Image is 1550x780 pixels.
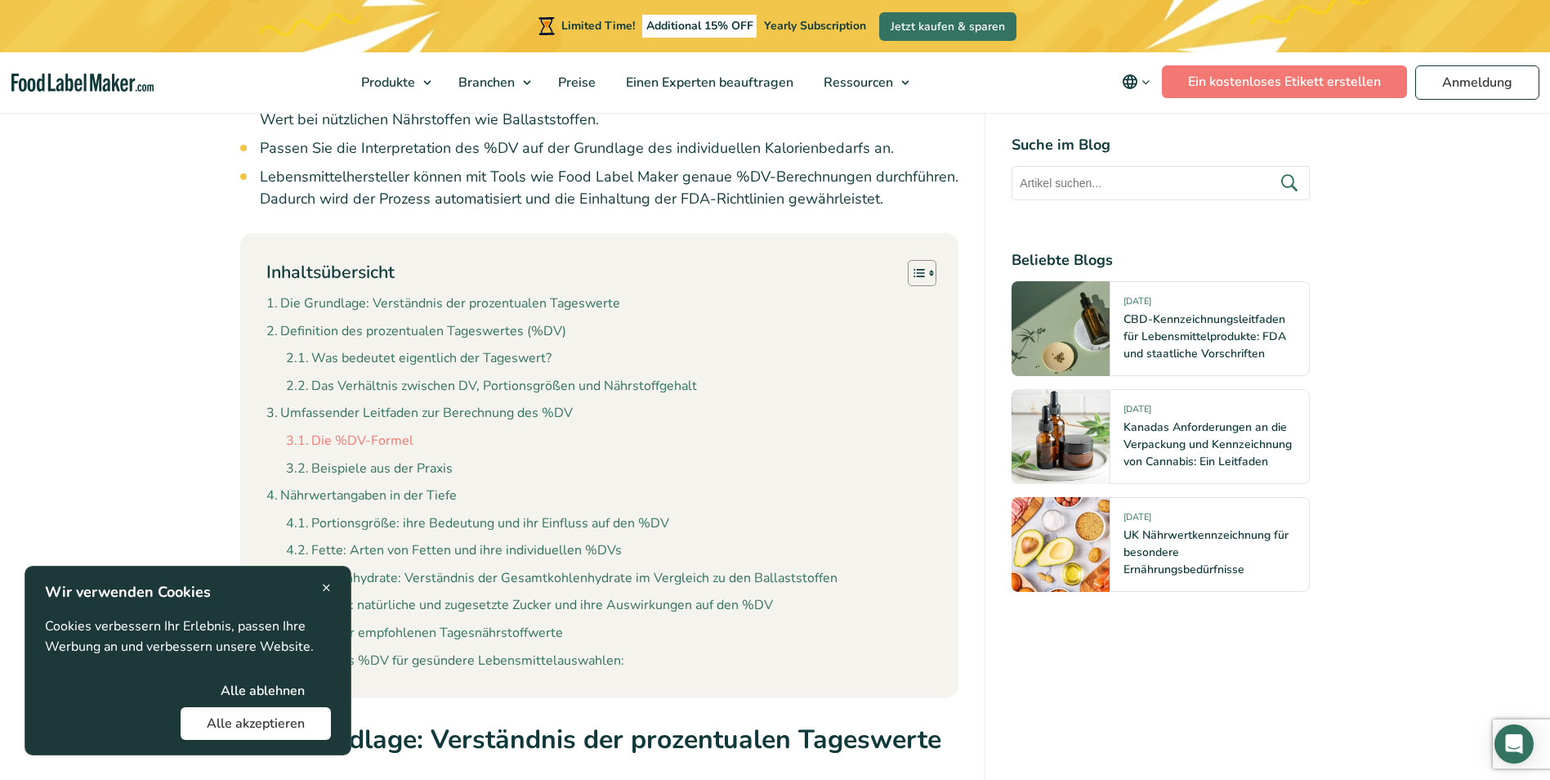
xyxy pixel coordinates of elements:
a: Portionsgröße: ihre Bedeutung und ihr Einfluss auf den %DV [286,513,669,535]
a: Ein kostenloses Etikett erstellen [1162,65,1407,98]
span: Branchen [453,74,516,92]
span: Additional 15% OFF [642,15,757,38]
span: [DATE] [1123,295,1151,314]
span: Yearly Subscription [764,18,866,34]
a: Zucker: natürliche und zugesetzte Zucker und ihre Auswirkungen auf den %DV [286,595,773,616]
p: Cookies verbessern Ihr Erlebnis, passen Ihre Werbung an und verbessern unsere Website. [45,616,331,658]
a: Nährwertangaben in der Tiefe [266,486,457,507]
a: Die Grundlage: Verständnis der prozentualen Tageswerte [266,294,620,315]
p: Inhaltsübersicht [266,260,395,285]
span: [DATE] [1123,511,1151,530]
button: Alle ablehnen [194,675,331,707]
a: Kohlenhydrate: Verständnis der Gesamtkohlenhydrate im Vergleich zu den Ballaststoffen [286,568,838,589]
a: Produkte [346,52,440,113]
span: × [322,576,331,598]
a: UK Nährwertkennzeichnung für besondere Ernährungsbedürfnisse [1123,527,1289,577]
a: Was bedeutet eigentlich der Tageswert? [286,348,552,370]
a: Anmeldung [1415,65,1539,100]
a: Fette: Arten von Fetten und ihre individuellen %DVs [286,540,622,562]
span: Preise [553,74,597,92]
button: Alle akzeptieren [181,707,331,740]
a: Ressourcen [809,52,918,113]
li: Lebensmittelhersteller können mit Tools wie Food Label Maker genaue %DV-Berechnungen durchführen.... [260,166,959,210]
li: Passen Sie die Interpretation des %DV auf der Grundlage des individuellen Kalorienbedarfs an. [260,137,959,159]
strong: Wir verwenden Cookies [45,582,211,602]
a: Kanadas Anforderungen an die Verpackung und Kennzeichnung von Cannabis: Ein Leitfaden [1123,419,1292,469]
input: Artikel suchen... [1012,166,1310,200]
a: Einen Experten beauftragen [611,52,805,113]
a: Beispiele aus der Praxis [286,459,453,480]
strong: Die Grundlage: Verständnis der prozentualen Tageswerte [240,722,941,757]
a: Das Verhältnis zwischen DV, Portionsgrößen und Nährstoffgehalt [286,376,697,397]
span: Produkte [356,74,417,92]
a: Definition des prozentualen Tageswertes (%DV) [266,321,566,343]
span: [DATE] [1123,403,1151,422]
a: Der Sinn der empfohlenen Tagesnährstoffwerte [266,623,563,644]
h4: Suche im Blog [1012,134,1310,156]
a: Branchen [444,52,539,113]
a: Umfassender Leitfaden zur Berechnung des %DV [266,403,573,424]
a: Jetzt kaufen & sparen [879,12,1016,41]
div: Open Intercom Messenger [1494,724,1534,764]
a: Toggle Table of Content [896,259,932,287]
span: Limited Time! [561,18,635,34]
h4: Beliebte Blogs [1012,249,1310,271]
a: Nutzung des %DV für gesündere Lebensmittelauswahlen: [266,651,624,672]
span: Einen Experten beauftragen [621,74,795,92]
a: CBD-Kennzeichnungsleitfaden für Lebensmittelprodukte: FDA und staatliche Vorschriften [1123,312,1286,361]
span: Ressourcen [819,74,895,92]
a: Die %DV-Formel [286,431,413,452]
a: Preise [543,52,607,113]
